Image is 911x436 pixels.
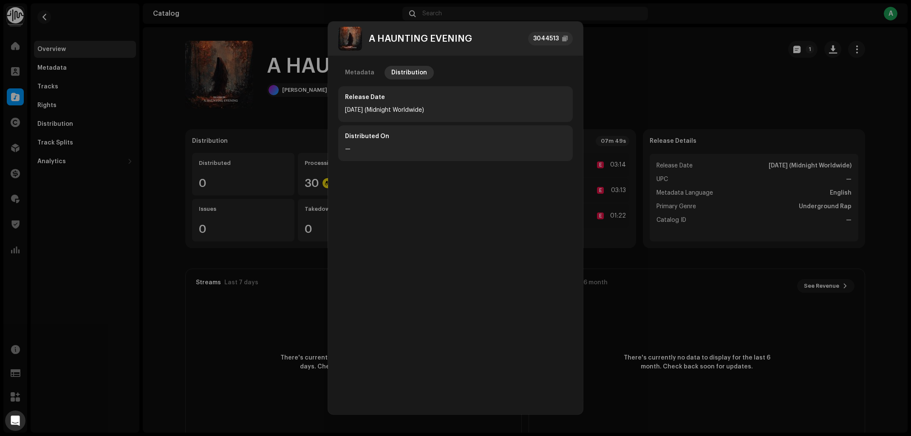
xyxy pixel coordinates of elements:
[345,144,566,154] div: —
[345,93,566,102] div: Release Date
[5,411,25,431] div: Open Intercom Messenger
[338,27,362,51] img: 972958e3-2a4f-4c4e-a938-a2538a84625d
[369,34,472,44] div: A HAUNTING EVENING
[345,105,566,115] div: [DATE] (Midnight Worldwide)
[345,66,374,79] div: Metadata
[391,66,427,79] div: Distribution
[345,132,566,144] div: Distributed On
[533,34,559,44] div: 3044513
